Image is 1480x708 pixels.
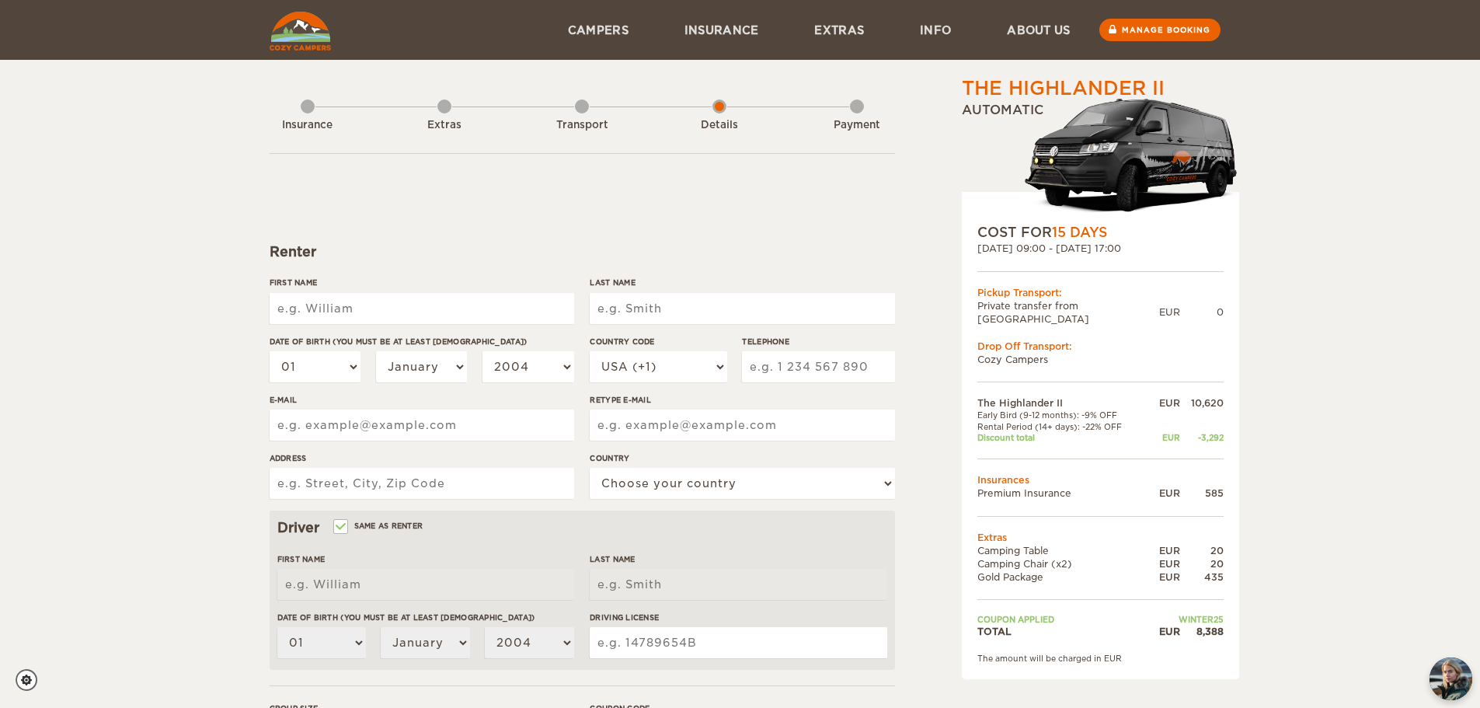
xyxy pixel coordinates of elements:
label: Last Name [590,277,894,288]
a: Manage booking [1099,19,1221,41]
div: Pickup Transport: [977,286,1224,299]
div: 8,388 [1180,625,1224,638]
td: Private transfer from [GEOGRAPHIC_DATA] [977,299,1159,326]
label: Country [590,452,894,464]
td: Coupon applied [977,614,1147,625]
div: EUR [1147,625,1180,638]
a: Cookie settings [16,669,47,691]
div: 10,620 [1180,396,1224,410]
td: WINTER25 [1147,614,1224,625]
img: Cozy Campers [270,12,331,51]
td: Early Bird (9-12 months): -9% OFF [977,410,1147,420]
div: Driver [277,518,887,537]
td: The Highlander II [977,396,1147,410]
input: e.g. Smith [590,569,886,600]
div: Renter [270,242,895,261]
td: Insurances [977,473,1224,487]
label: Address [270,452,574,464]
td: Gold Package [977,570,1147,584]
label: Date of birth (You must be at least [DEMOGRAPHIC_DATA]) [270,336,574,347]
div: Transport [539,118,625,133]
div: EUR [1147,487,1180,500]
div: 0 [1180,305,1224,319]
div: Extras [402,118,487,133]
input: e.g. 14789654B [590,627,886,658]
input: e.g. Street, City, Zip Code [270,468,574,499]
label: Date of birth (You must be at least [DEMOGRAPHIC_DATA]) [277,612,574,623]
label: Same as renter [335,518,423,533]
span: 15 Days [1052,225,1107,240]
div: EUR [1159,305,1180,319]
label: Last Name [590,553,886,565]
label: Driving License [590,612,886,623]
td: Rental Period (14+ days): -22% OFF [977,421,1147,432]
td: Camping Table [977,544,1147,557]
div: EUR [1147,557,1180,570]
div: EUR [1147,396,1180,410]
div: The amount will be charged in EUR [977,653,1224,664]
div: 585 [1180,487,1224,500]
div: 20 [1180,544,1224,557]
td: TOTAL [977,625,1147,638]
div: Payment [814,118,900,133]
div: -3,292 [1180,432,1224,443]
div: Automatic [962,102,1239,223]
td: Discount total [977,432,1147,443]
input: e.g. example@example.com [270,410,574,441]
td: Premium Insurance [977,487,1147,500]
label: First Name [277,553,574,565]
label: E-mail [270,394,574,406]
td: Cozy Campers [977,353,1224,366]
div: 20 [1180,557,1224,570]
input: Same as renter [335,523,345,533]
img: stor-langur-223.png [1024,89,1239,223]
input: e.g. Smith [590,293,894,324]
td: Extras [977,531,1224,544]
input: e.g. William [270,293,574,324]
input: e.g. William [277,569,574,600]
button: chat-button [1430,657,1472,700]
img: Freyja at Cozy Campers [1430,657,1472,700]
input: e.g. 1 234 567 890 [742,351,894,382]
div: Details [677,118,762,133]
div: 435 [1180,570,1224,584]
div: EUR [1147,544,1180,557]
label: Retype E-mail [590,394,894,406]
td: Camping Chair (x2) [977,557,1147,570]
div: Drop Off Transport: [977,340,1224,353]
label: First Name [270,277,574,288]
div: EUR [1147,570,1180,584]
div: COST FOR [977,223,1224,242]
label: Country Code [590,336,726,347]
div: EUR [1147,432,1180,443]
div: [DATE] 09:00 - [DATE] 17:00 [977,242,1224,255]
div: The Highlander II [962,75,1165,102]
div: Insurance [265,118,350,133]
label: Telephone [742,336,894,347]
input: e.g. example@example.com [590,410,894,441]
